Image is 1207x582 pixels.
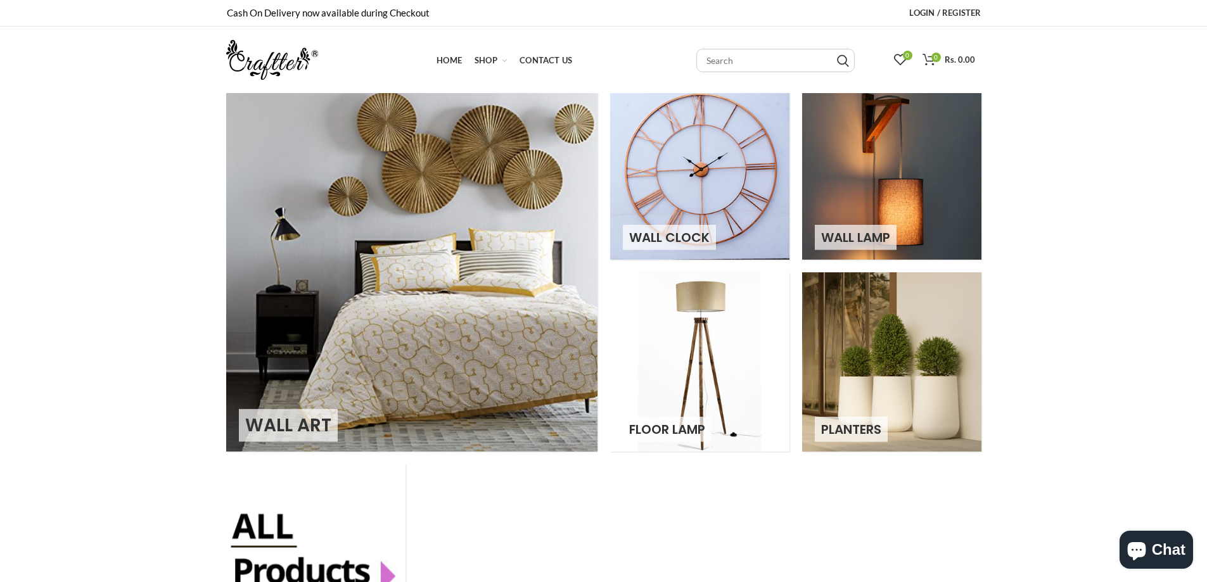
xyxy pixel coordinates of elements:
a: Shop [468,47,513,73]
input: Search [696,49,855,72]
span: Home [437,55,462,65]
span: 0 [903,51,912,60]
input: Search [837,54,849,67]
span: Contact Us [520,55,572,65]
a: Home [430,47,468,73]
span: 0 [931,53,941,62]
span: Shop [475,55,497,65]
span: Rs. 0.00 [945,54,975,65]
a: Contact Us [513,47,578,73]
span: Login / Register [909,8,981,18]
a: 0 Rs. 0.00 [916,47,981,73]
img: craftter.com [226,40,318,80]
a: 0 [888,47,913,73]
inbox-online-store-chat: Shopify online store chat [1116,531,1197,572]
